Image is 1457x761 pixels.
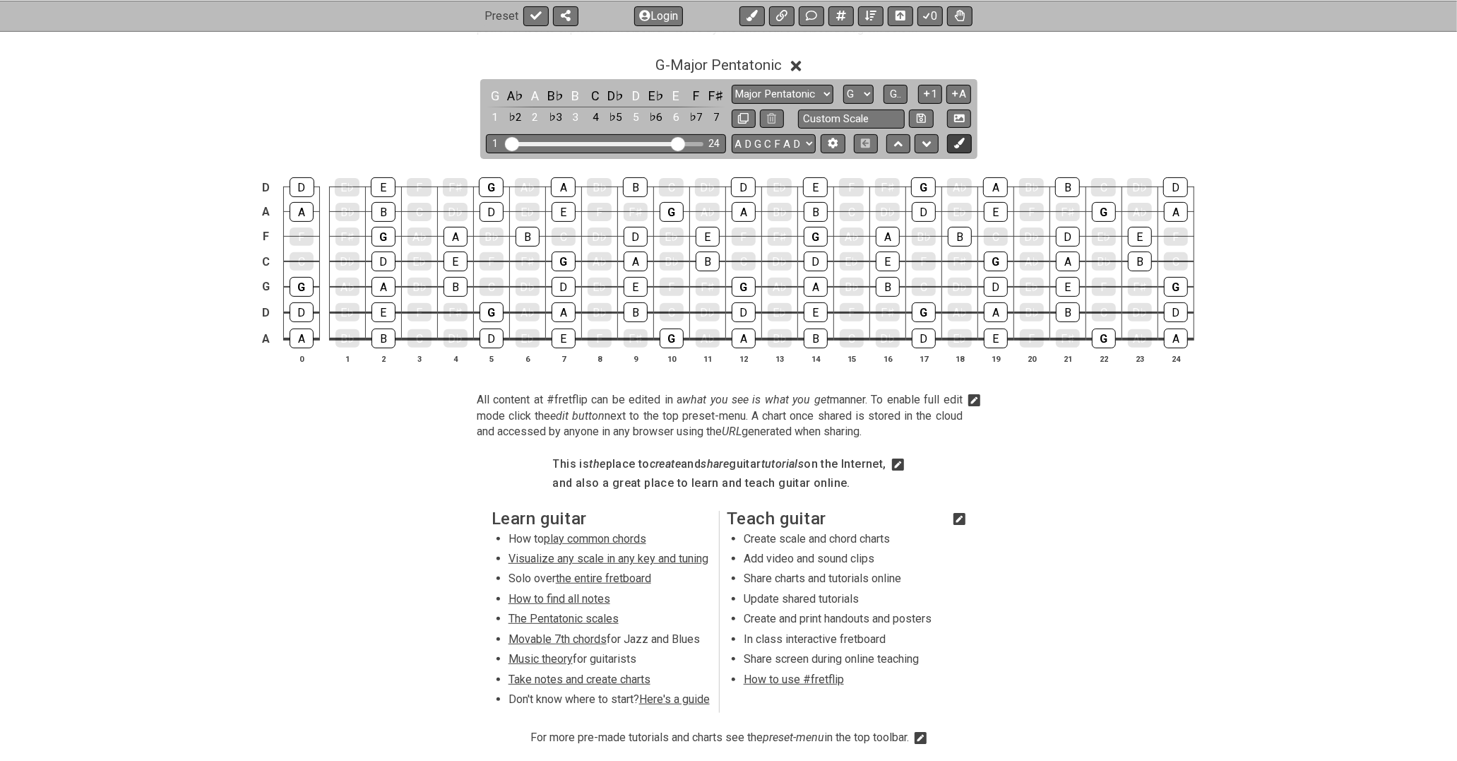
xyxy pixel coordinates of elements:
div: E [624,277,648,297]
div: E [1128,227,1152,247]
i: Edit [892,456,905,473]
th: 15 [833,351,869,366]
div: F♯ [624,203,648,221]
li: for guitarists [509,651,710,671]
div: toggle scale degree [687,108,706,127]
div: B♭ [660,252,684,271]
div: F [839,178,864,196]
div: C [1092,303,1116,321]
div: F♯ [876,303,900,321]
div: G [732,277,756,297]
button: Add marker [947,134,971,153]
div: F [407,178,432,196]
div: C [408,203,432,221]
div: B [876,277,900,297]
button: Share Preset [553,6,578,25]
div: D [1164,302,1188,322]
div: D [912,202,936,222]
li: How to [509,531,710,551]
div: E [371,177,396,197]
select: Scale [732,85,833,104]
th: 20 [1013,351,1049,366]
div: D [552,277,576,297]
td: D [257,300,274,326]
div: A [1164,202,1188,222]
h4: and also a great place to learn and teach guitar online. [553,476,886,491]
div: B♭ [1020,303,1044,321]
em: tutorials [761,457,804,471]
div: toggle pitch class [607,86,625,105]
div: A♭ [840,228,864,246]
th: 14 [797,351,833,366]
div: Visible fret range [486,134,726,153]
div: E♭ [408,252,432,271]
td: C [257,249,274,274]
div: A♭ [696,203,720,221]
div: E♭ [335,178,359,196]
th: 24 [1158,351,1194,366]
button: Add an identical marker to each fretkit. [739,6,765,25]
div: A♭ [515,178,540,196]
div: B♭ [587,178,612,196]
div: A [732,329,756,348]
div: toggle scale degree [586,108,605,127]
em: the [589,457,605,471]
div: D [1056,227,1080,247]
div: 1 [493,138,499,150]
div: A [876,227,900,247]
div: E♭ [768,303,792,321]
li: for Jazz and Blues [509,632,710,651]
div: D [290,302,314,322]
div: C [840,203,864,221]
div: E♭ [516,329,540,348]
div: F♯ [948,252,972,271]
div: B♭ [1092,252,1116,271]
div: A [552,302,576,322]
td: A [257,325,274,352]
div: D [732,302,756,322]
div: B [696,252,720,271]
li: Share screen during online teaching [744,651,945,671]
div: toggle scale degree [607,108,625,127]
th: 3 [401,351,437,366]
span: G - Major Pentatonic [655,57,782,73]
span: How to find all notes [509,592,610,606]
div: F♯ [875,178,900,196]
div: F [732,228,756,246]
select: Tuning [732,134,816,153]
th: 13 [761,351,797,366]
button: Login [634,6,683,25]
div: G [660,202,684,222]
div: A♭ [947,178,972,196]
div: G [804,227,828,247]
button: 1 [918,85,942,104]
span: the entire fretboard [556,572,651,585]
div: toggle pitch class [647,86,665,105]
div: B [624,302,648,322]
td: G [257,274,274,300]
div: toggle scale degree [526,108,545,127]
div: A♭ [1020,252,1044,271]
button: Add scale/chord fretkit item [828,6,854,25]
button: Done edit! [523,6,549,25]
div: B [804,202,828,222]
div: toggle scale degree [707,108,725,127]
div: C [659,178,684,196]
div: F [1164,228,1188,246]
div: D♭ [335,252,359,271]
button: G.. [884,85,908,104]
div: B [1055,177,1080,197]
button: Add Text [799,6,824,25]
td: F [257,224,274,249]
div: G [479,177,504,197]
select: Tonic/Root [843,85,874,104]
div: C [408,329,432,348]
div: F [1020,203,1044,221]
div: C [1091,178,1116,196]
button: Toggle horizontal chord view [854,134,878,153]
div: C [480,278,504,296]
div: toggle pitch class [506,86,524,105]
button: Delete [760,110,784,129]
th: 0 [284,351,320,366]
div: F♯ [1056,329,1080,348]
